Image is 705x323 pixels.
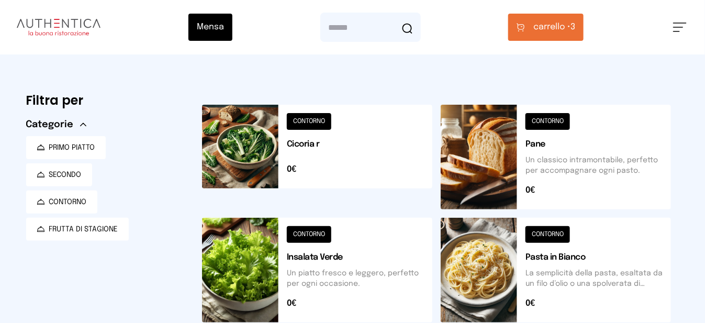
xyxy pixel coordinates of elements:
span: 3 [533,21,575,34]
button: Mensa [188,14,232,41]
button: carrello •3 [508,14,584,41]
h6: Filtra per [26,92,185,109]
img: logo.8f33a47.png [17,19,100,36]
button: Categorie [26,117,86,132]
span: Categorie [26,117,74,132]
button: FRUTTA DI STAGIONE [26,218,129,241]
span: PRIMO PIATTO [49,142,95,153]
span: FRUTTA DI STAGIONE [49,224,118,235]
span: CONTORNO [49,197,87,207]
span: SECONDO [49,170,82,180]
button: CONTORNO [26,191,97,214]
span: carrello • [533,21,570,34]
button: SECONDO [26,163,92,186]
button: PRIMO PIATTO [26,136,106,159]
